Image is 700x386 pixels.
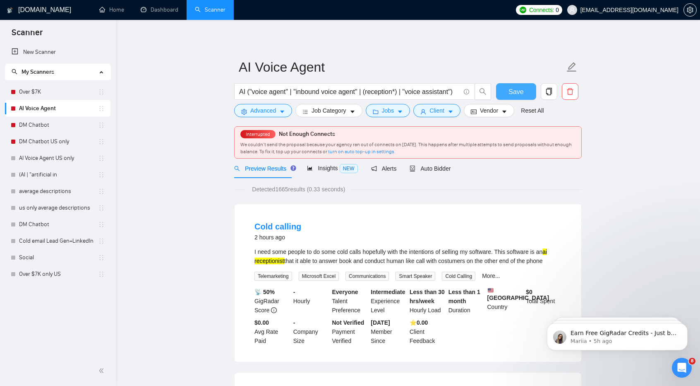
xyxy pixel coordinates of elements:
span: delete [562,88,578,95]
span: NEW [340,164,358,173]
span: holder [98,171,105,178]
span: Scanner [5,27,49,44]
img: 🇺🇸 [488,287,494,293]
b: Less than 30 hrs/week [410,289,445,304]
button: settingAdvancedcaret-down [234,104,292,117]
span: Connects: [529,5,554,14]
li: Over $7K only US [5,266,110,282]
span: Preview Results [234,165,294,172]
a: dashboardDashboard [141,6,178,13]
a: AI Voice Agent US only [19,150,98,166]
span: 8 [689,358,695,364]
span: holder [98,122,105,128]
b: 📡 50% [254,289,275,295]
span: info-circle [271,307,277,313]
span: holder [98,238,105,244]
span: idcard [471,109,477,115]
a: More... [482,273,500,279]
b: - [293,289,295,295]
a: AI Voice Agent [19,100,98,117]
span: caret-down [397,109,403,115]
span: copy [541,88,557,95]
a: homeHome [99,6,124,13]
li: Social [5,249,110,266]
b: Not Verified [332,319,364,326]
b: [DATE] [371,319,390,326]
mark: receptionist [254,258,284,264]
div: Hourly Load [408,287,447,315]
div: Country [486,287,525,315]
b: $0.00 [254,319,269,326]
a: searchScanner [195,6,225,13]
span: My Scanners [12,68,54,75]
span: edit [566,62,577,72]
span: Microsoft Excel [299,272,339,281]
span: We couldn’t send the proposal because your agency ran out of connects on [DATE]. This happens aft... [240,142,572,154]
div: Duration [447,287,486,315]
span: caret-down [501,109,507,115]
a: Cold calling [254,222,301,231]
b: Intermediate [371,289,405,295]
span: caret-down [448,109,453,115]
b: [GEOGRAPHIC_DATA] [487,287,549,301]
div: Member Since [369,318,408,345]
span: Not Enough Connects [279,130,335,138]
div: Experience Level [369,287,408,315]
span: Jobs [382,106,394,115]
span: Vendor [480,106,498,115]
li: AI Voice Agent [5,100,110,117]
div: Payment Verified [331,318,369,345]
mark: ai [542,248,547,255]
button: Save [496,83,536,100]
button: search [475,83,491,100]
li: Over $7K [5,84,110,100]
span: Insights [307,165,357,171]
img: logo [7,4,13,17]
div: I need some people to do some cold calls hopefully with the intentions of selling my software. Th... [254,247,561,265]
li: us only average descriptions [5,200,110,216]
span: Telemarketing [254,272,292,281]
div: GigRadar Score [253,287,292,315]
span: My Scanners [22,68,54,75]
div: 2 hours ago [254,232,301,242]
span: holder [98,254,105,261]
span: Advanced [250,106,276,115]
li: Cold email Lead Gen+LinkedIn [5,233,110,249]
span: holder [98,221,105,228]
b: Everyone [332,289,358,295]
span: caret-down [350,109,355,115]
button: folderJobscaret-down [366,104,410,117]
span: Job Category [312,106,346,115]
a: Cold email Lead Gen+LinkedIn [19,233,98,249]
span: holder [98,271,105,277]
a: DM Chatbot US only [19,133,98,150]
li: (AI | "artificial in [5,166,110,183]
span: Smart Speaker [396,272,435,281]
li: AI Voice Agent US only [5,150,110,166]
span: area-chart [307,165,313,171]
div: Company Size [292,318,331,345]
a: Over $7K [19,84,98,100]
span: Interrupted [243,131,273,137]
b: ⭐️ 0.00 [410,319,428,326]
span: Auto Bidder [410,165,451,172]
li: DM Chatbot [5,216,110,233]
span: folder [373,109,379,115]
span: Communications [345,272,389,281]
a: (AI | "artificial in [19,166,98,183]
img: upwork-logo.png [520,7,526,13]
span: setting [684,7,696,13]
span: user [569,7,575,13]
span: search [475,88,491,95]
b: $ 0 [526,289,532,295]
li: DM Chatbot US only [5,133,110,150]
span: holder [98,205,105,211]
span: holder [98,188,105,195]
a: turn on auto top-up in settings. [328,149,396,154]
span: Cold Calling [442,272,475,281]
iframe: Intercom notifications message [535,306,700,364]
button: setting [683,3,697,17]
